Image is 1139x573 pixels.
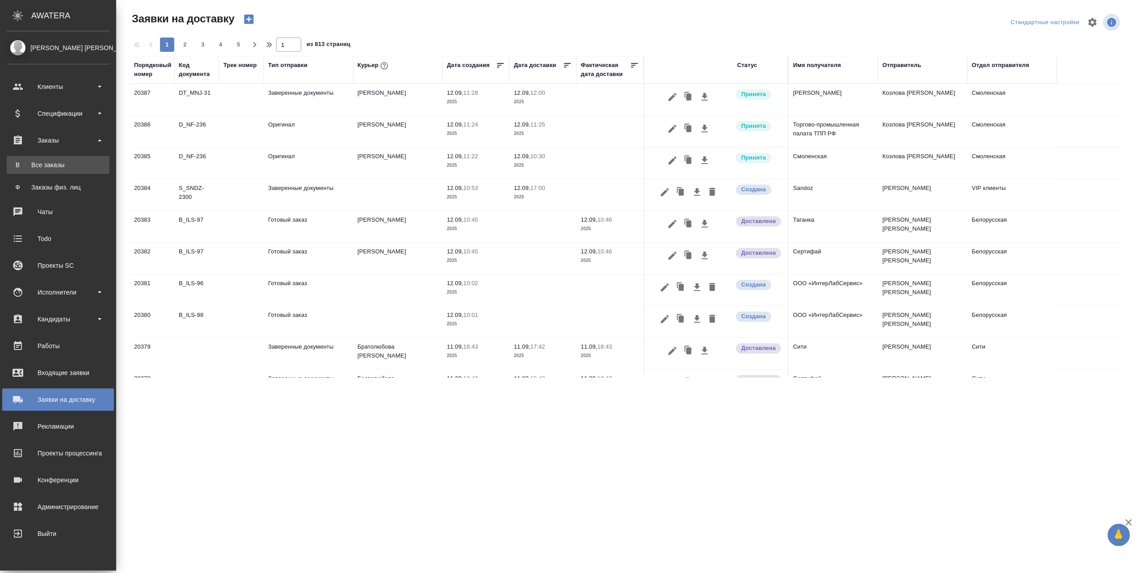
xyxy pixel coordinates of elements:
[130,12,235,26] span: Заявки на доставку
[7,500,109,514] div: Администрирование
[789,274,878,306] td: ООО «ИнтерЛабСервис»
[581,351,639,360] p: 2025
[447,375,463,382] p: 11.09,
[7,393,109,406] div: Заявки на доставку
[967,338,1057,369] td: Сити
[447,193,505,202] p: 2025
[357,60,390,72] div: Курьер
[680,374,697,391] button: Клонировать
[680,152,697,169] button: Клонировать
[514,375,530,382] p: 11.09,
[665,247,680,264] button: Редактировать
[967,116,1057,147] td: Смоленская
[530,89,545,96] p: 12:00
[307,39,350,52] span: из 813 страниц
[697,215,712,232] button: Скачать
[680,342,697,359] button: Клонировать
[31,7,116,25] div: AWATERA
[878,370,967,401] td: [PERSON_NAME]
[878,179,967,211] td: [PERSON_NAME]
[130,211,174,242] td: 20383
[741,312,766,321] p: Создана
[1111,526,1126,544] span: 🙏
[665,342,680,359] button: Редактировать
[463,153,478,160] p: 11:22
[514,97,572,106] p: 2025
[665,88,680,105] button: Редактировать
[689,279,705,296] button: Скачать
[581,216,597,223] p: 12.09,
[463,312,478,318] p: 10:01
[7,232,109,245] div: Todo
[447,121,463,128] p: 12.09,
[447,351,505,360] p: 2025
[530,185,545,191] p: 17:00
[597,343,612,350] p: 18:43
[2,362,114,384] a: Входящие заявки
[130,338,174,369] td: 20379
[878,116,967,147] td: Козлова [PERSON_NAME]
[878,338,967,369] td: [PERSON_NAME]
[657,279,672,296] button: Редактировать
[735,342,783,354] div: Документы доставлены, фактическая дата доставки проставиться автоматически
[130,306,174,337] td: 20380
[657,311,672,328] button: Редактировать
[672,184,689,201] button: Клонировать
[665,374,680,391] button: Редактировать
[514,185,530,191] p: 12.09,
[514,61,556,70] div: Дата доставки
[967,211,1057,242] td: Белорусская
[967,147,1057,179] td: Смоленская
[130,370,174,401] td: 20378
[447,288,505,297] p: 2025
[178,40,192,49] span: 2
[174,84,219,115] td: DT_MNJ-31
[7,205,109,219] div: Чаты
[514,193,572,202] p: 2025
[7,339,109,353] div: Работы
[741,122,766,131] p: Принята
[264,243,353,274] td: Готовый заказ
[268,61,307,70] div: Тип отправки
[967,243,1057,274] td: Белорусская
[463,280,478,286] p: 10:02
[174,243,219,274] td: B_ILS-97
[353,338,442,369] td: Братолюбова [PERSON_NAME]
[7,473,109,487] div: Конференции
[967,179,1057,211] td: VIP клиенты
[264,306,353,337] td: Готовый заказ
[514,89,530,96] p: 12.09,
[264,84,353,115] td: Заверенные документы
[789,370,878,401] td: Сертифай
[789,147,878,179] td: Смоленская
[878,243,967,274] td: [PERSON_NAME] [PERSON_NAME]
[705,184,720,201] button: Удалить
[447,256,505,265] p: 2025
[697,88,712,105] button: Скачать
[178,38,192,52] button: 2
[741,90,766,99] p: Принята
[789,338,878,369] td: Сити
[581,61,630,79] div: Фактическая дата доставки
[741,375,776,384] p: Доставлена
[741,344,776,353] p: Доставлена
[447,97,505,106] p: 2025
[463,216,478,223] p: 10:45
[130,147,174,179] td: 20385
[665,215,680,232] button: Редактировать
[353,211,442,242] td: [PERSON_NAME]
[214,38,228,52] button: 4
[697,342,712,359] button: Скачать
[530,121,545,128] p: 11:25
[789,116,878,147] td: Торгово-промышленная палата ТПП РФ
[447,320,505,329] p: 2025
[447,224,505,233] p: 2025
[1108,524,1130,546] button: 🙏
[2,201,114,223] a: Чаты
[353,147,442,179] td: [PERSON_NAME]
[463,185,478,191] p: 10:53
[680,88,697,105] button: Клонировать
[883,61,921,70] div: Отправитель
[735,120,783,132] div: Курьер назначен
[196,40,210,49] span: 3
